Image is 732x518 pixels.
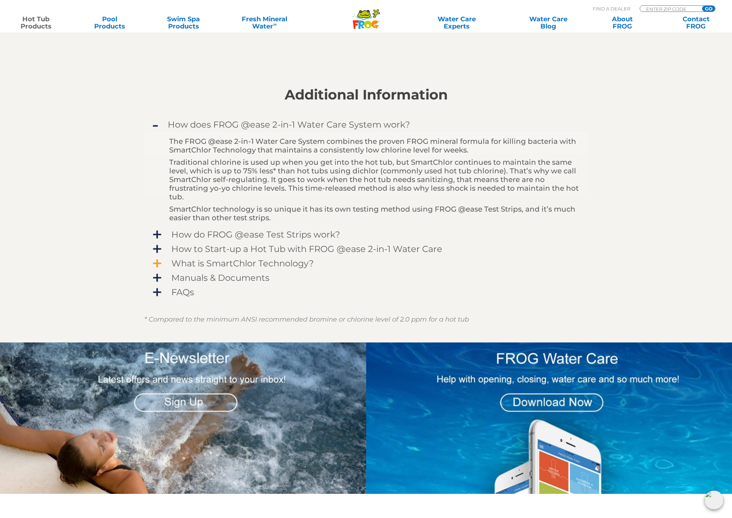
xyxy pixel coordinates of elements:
[273,21,277,27] sup: ∞
[144,242,588,256] a: How to Start-up a Hot Tub with FROG @ease 2-in-1 Water Care
[410,16,504,30] a: Water CareExperts
[7,16,65,30] a: Hot TubProducts
[81,16,139,30] a: PoolProducts
[645,6,694,12] input: Zip Code Form
[144,87,588,103] h2: Additional Information
[667,16,725,30] a: ContactFROG
[161,273,581,283] span: Manuals & Documents
[229,16,301,30] a: Fresh MineralWater∞
[520,16,577,30] a: Water CareBlog
[593,16,651,30] a: AboutFROG
[144,256,588,271] a: What is SmartChlor Technology?
[702,6,715,12] input: GO
[705,491,723,509] img: openIcon
[155,16,212,30] a: Swim SpaProducts
[593,5,630,12] p: Find A Dealer
[161,120,581,129] span: How does FROG @ease 2-in-1 Water Care System work?
[144,227,588,242] a: How do FROG @ease Test Strips work?
[144,270,588,285] a: Manuals & Documents
[169,137,580,154] p: The FROG @ease 2-in-1 Water Care System combines the proven FROG mineral formula for killing bact...
[169,205,580,222] p: SmartChlor technology is so unique it has its own testing method using FROG @ease Test Strips, an...
[161,287,581,297] span: FAQs
[161,258,581,268] span: What is SmartChlor Technology?
[161,230,581,239] span: How do FROG @ease Test Strips work?
[144,117,588,132] a: How does FROG @ease 2-in-1 Water Care System work?
[169,158,580,201] p: Traditional chlorine is used up when you get into the hot tub, but SmartChlor continues to mainta...
[161,244,581,254] span: How to Start-up a Hot Tub with FROG @ease 2-in-1 Water Care
[144,285,588,300] a: FAQs
[144,315,469,323] em: * Compared to the minimum ANSI recommended bromine or chlorine level of 2.0 ppm for a hot tub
